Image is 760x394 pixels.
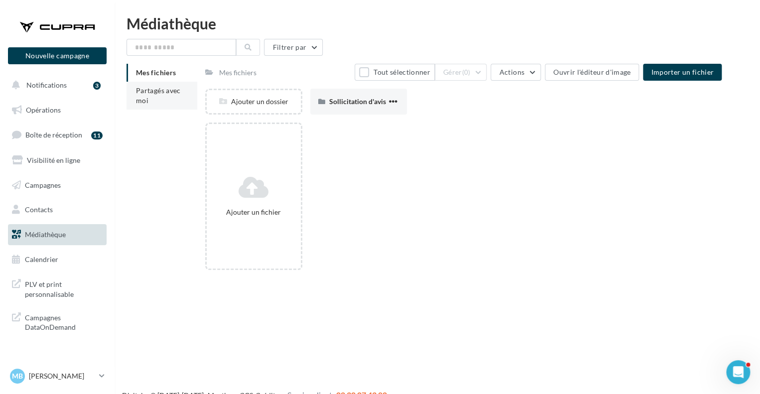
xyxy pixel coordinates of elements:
[6,307,109,336] a: Campagnes DataOnDemand
[6,199,109,220] a: Contacts
[643,64,722,81] button: Importer un fichier
[136,86,181,105] span: Partagés avec moi
[435,64,487,81] button: Gérer(0)
[25,205,53,214] span: Contacts
[25,311,103,332] span: Campagnes DataOnDemand
[26,106,61,114] span: Opérations
[6,273,109,303] a: PLV et print personnalisable
[136,68,176,77] span: Mes fichiers
[25,180,61,189] span: Campagnes
[8,47,107,64] button: Nouvelle campagne
[127,16,748,31] div: Médiathèque
[726,360,750,384] iframe: Intercom live chat
[211,207,297,217] div: Ajouter un fichier
[329,97,386,106] span: Sollicitation d'avis
[6,224,109,245] a: Médiathèque
[25,255,58,263] span: Calendrier
[91,131,103,139] div: 11
[6,150,109,171] a: Visibilité en ligne
[651,68,714,76] span: Importer un fichier
[6,75,105,96] button: Notifications 3
[6,124,109,145] a: Boîte de réception11
[27,156,80,164] span: Visibilité en ligne
[6,100,109,121] a: Opérations
[25,131,82,139] span: Boîte de réception
[29,371,95,381] p: [PERSON_NAME]
[93,82,101,90] div: 3
[491,64,540,81] button: Actions
[26,81,67,89] span: Notifications
[207,97,301,107] div: Ajouter un dossier
[8,367,107,386] a: MB [PERSON_NAME]
[355,64,434,81] button: Tout sélectionner
[6,249,109,270] a: Calendrier
[462,68,471,76] span: (0)
[25,277,103,299] span: PLV et print personnalisable
[25,230,66,239] span: Médiathèque
[12,371,23,381] span: MB
[499,68,524,76] span: Actions
[219,68,256,78] div: Mes fichiers
[545,64,639,81] button: Ouvrir l'éditeur d'image
[264,39,323,56] button: Filtrer par
[6,175,109,196] a: Campagnes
